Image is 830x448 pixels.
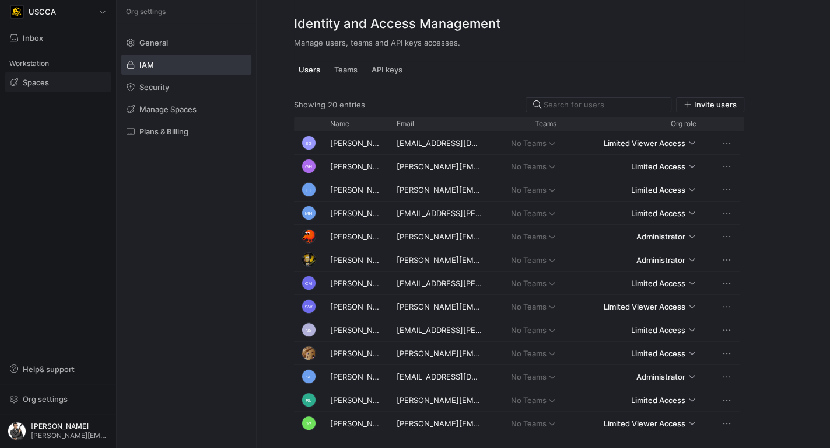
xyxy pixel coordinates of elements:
[294,342,740,365] div: Press SPACE to select this row.
[31,432,108,440] span: [PERSON_NAME][EMAIL_ADDRESS][PERSON_NAME][DOMAIN_NAME]
[390,178,489,201] div: [PERSON_NAME][EMAIL_ADDRESS][DOMAIN_NAME]
[636,372,685,381] span: Administrator
[390,295,489,318] div: [PERSON_NAME][EMAIL_ADDRESS][PERSON_NAME][DOMAIN_NAME]
[631,185,685,195] span: Limited Access
[390,272,489,294] div: [EMAIL_ADDRESS][PERSON_NAME][DOMAIN_NAME]
[126,8,166,16] span: Org settings
[139,82,169,92] span: Security
[302,136,316,150] div: SG
[139,38,168,47] span: General
[631,209,685,218] span: Limited Access
[636,255,685,265] span: Administrator
[694,100,737,109] span: Invite users
[302,276,316,290] div: CM
[631,395,685,405] span: Limited Access
[302,299,316,314] div: SW
[294,131,740,155] div: Press SPACE to select this row.
[323,248,390,271] div: [PERSON_NAME]
[294,100,365,109] div: Showing 20 entries
[323,202,390,224] div: [PERSON_NAME]
[294,14,744,33] h2: Identity and Access Management
[302,346,316,360] img: https://storage.googleapis.com/y42-prod-data-exchange/images/1Nvl5cecG3s9yuu18pSpZlzl4PBNfpIlp06V...
[323,131,390,154] div: [PERSON_NAME]
[604,302,685,311] span: Limited Viewer Access
[121,55,251,75] a: IAM
[302,322,316,337] div: NS
[323,365,390,388] div: [PERSON_NAME]
[23,33,43,43] span: Inbox
[302,182,316,197] div: TH
[121,99,251,119] a: Manage Spaces
[294,365,740,388] div: Press SPACE to select this row.
[390,365,489,388] div: [EMAIL_ADDRESS][DOMAIN_NAME]
[390,318,489,341] div: [EMAIL_ADDRESS][PERSON_NAME][DOMAIN_NAME]
[5,28,111,48] button: Inbox
[294,388,740,412] div: Press SPACE to select this row.
[294,155,740,178] div: Press SPACE to select this row.
[23,394,68,404] span: Org settings
[330,120,349,128] span: Name
[31,422,108,430] span: [PERSON_NAME]
[139,127,188,136] span: Plans & Billing
[323,225,390,248] div: [PERSON_NAME]
[294,38,744,47] p: Manage users, teams and API keys accesses.
[636,232,685,241] span: Administrator
[302,159,316,173] div: GH
[302,229,316,244] img: https://storage.googleapis.com/y42-prod-data-exchange/images/KddoODKlIw1DkZe2dBLlEcoH2Pj3sUXFf02a...
[302,206,316,220] div: MH
[294,248,740,272] div: Press SPACE to select this row.
[390,248,489,271] div: [PERSON_NAME][EMAIL_ADDRESS][PERSON_NAME][DOMAIN_NAME]
[23,78,49,87] span: Spaces
[323,342,390,364] div: [PERSON_NAME]
[372,66,402,74] span: API keys
[294,178,740,202] div: Press SPACE to select this row.
[302,393,316,407] div: RL
[397,120,414,128] span: Email
[535,120,556,128] span: Teams
[294,412,740,435] div: Press SPACE to select this row.
[8,422,26,440] img: https://storage.googleapis.com/y42-prod-data-exchange/images/eavvdt3BI1mUL5aTwIpAt5MuNEaIUcQWfwmP...
[302,369,316,384] div: SP
[604,419,685,428] span: Limited Viewer Access
[294,202,740,225] div: Press SPACE to select this row.
[323,412,390,435] div: [PERSON_NAME]
[390,388,489,411] div: [PERSON_NAME][EMAIL_ADDRESS][DOMAIN_NAME]
[390,155,489,178] div: [PERSON_NAME][EMAIL_ADDRESS][PERSON_NAME][DOMAIN_NAME]
[631,325,685,335] span: Limited Access
[676,97,744,112] button: Invite users
[631,162,685,171] span: Limited Access
[5,389,111,409] button: Org settings
[294,225,740,248] div: Press SPACE to select this row.
[294,295,740,318] div: Press SPACE to select this row.
[671,120,696,128] span: Org role
[5,359,111,379] button: Help& support
[11,6,23,18] img: https://storage.googleapis.com/y42-prod-data-exchange/images/uAsz27BndGEK0hZWDFeOjoxA7jCwgK9jE472...
[323,318,390,341] div: [PERSON_NAME]
[29,7,56,16] span: USCCA
[139,105,197,114] span: Manage Spaces
[121,33,251,53] a: General
[299,66,320,74] span: Users
[390,342,489,364] div: [PERSON_NAME][EMAIL_ADDRESS][PERSON_NAME][DOMAIN_NAME]
[294,272,740,295] div: Press SPACE to select this row.
[302,416,316,430] div: JG
[5,395,111,405] a: Org settings
[5,55,111,72] div: Workstation
[390,412,489,435] div: [PERSON_NAME][EMAIL_ADDRESS][PERSON_NAME][DOMAIN_NAME]
[23,364,75,374] span: Help & support
[604,138,685,148] span: Limited Viewer Access
[323,388,390,411] div: [PERSON_NAME]
[121,121,251,141] a: Plans & Billing
[390,131,489,154] div: [EMAIL_ADDRESS][DOMAIN_NAME]
[544,100,664,109] input: Search for users
[5,72,111,92] a: Spaces
[390,202,489,224] div: [EMAIL_ADDRESS][PERSON_NAME][DOMAIN_NAME]
[294,318,740,342] div: Press SPACE to select this row.
[334,66,358,74] span: Teams
[631,349,685,358] span: Limited Access
[302,252,316,267] img: https://storage.googleapis.com/y42-prod-data-exchange/images/TkyYhdVHAhZk5dk8nd6xEeaFROCiqfTYinc7...
[390,225,489,248] div: [PERSON_NAME][EMAIL_ADDRESS][PERSON_NAME][DOMAIN_NAME]
[5,419,111,443] button: https://storage.googleapis.com/y42-prod-data-exchange/images/eavvdt3BI1mUL5aTwIpAt5MuNEaIUcQWfwmP...
[323,295,390,318] div: [PERSON_NAME]
[121,77,251,97] a: Security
